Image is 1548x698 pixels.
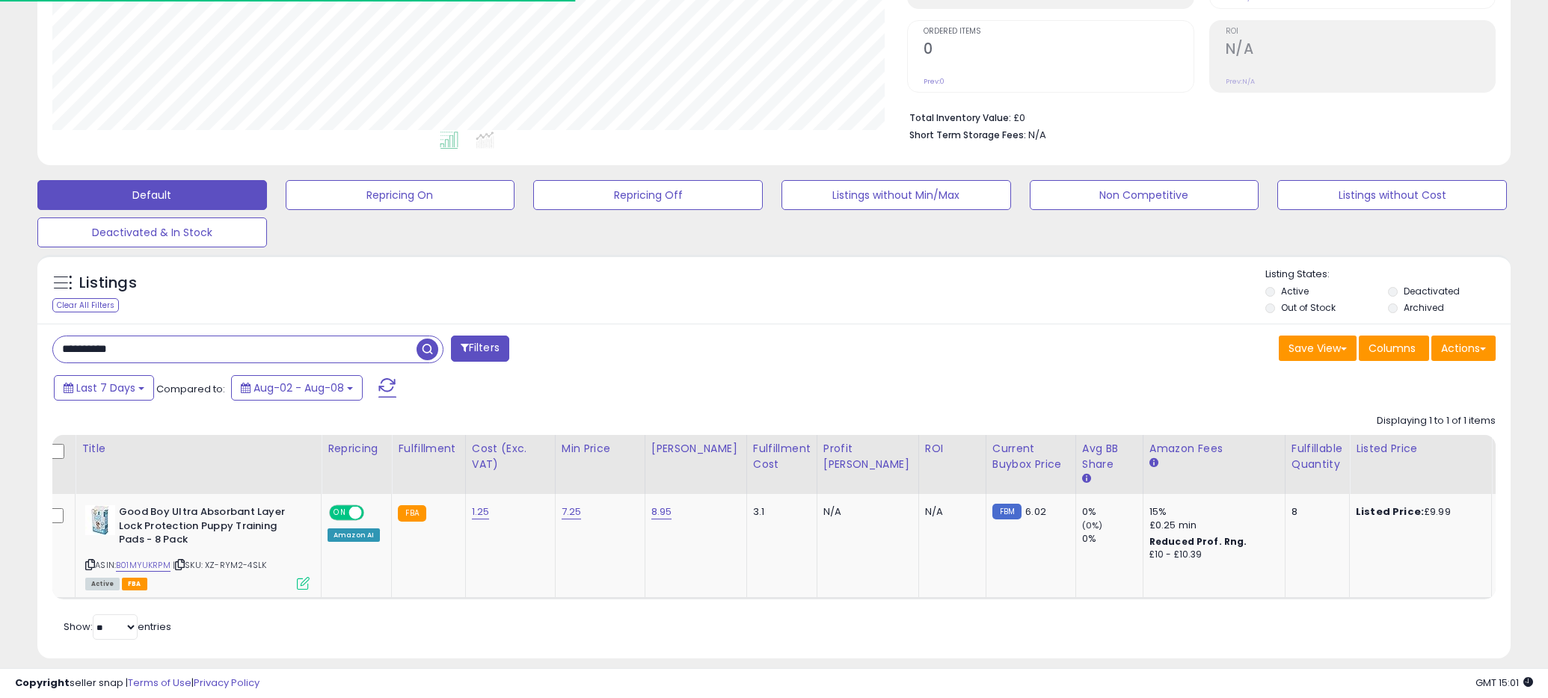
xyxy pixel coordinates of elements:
[753,441,811,472] div: Fulfillment Cost
[1149,441,1279,457] div: Amazon Fees
[15,676,70,690] strong: Copyright
[398,505,426,522] small: FBA
[79,273,137,294] h5: Listings
[1475,676,1533,690] span: 2025-08-17 15:01 GMT
[194,676,259,690] a: Privacy Policy
[1082,441,1137,472] div: Avg BB Share
[1082,519,1103,531] small: (0%)
[781,180,1011,210] button: Listings without Min/Max
[1404,285,1460,297] label: Deactivated
[1082,505,1143,519] div: 0%
[54,375,154,401] button: Last 7 Days
[328,528,380,542] div: Amazon AI
[15,676,259,691] div: seller snap | |
[1149,519,1274,532] div: £0.25 min
[909,111,1011,124] b: Total Inventory Value:
[1356,504,1424,519] b: Listed Price:
[562,504,582,519] a: 7.25
[1369,341,1416,356] span: Columns
[1377,414,1496,428] div: Displaying 1 to 1 of 1 items
[76,380,135,395] span: Last 7 Days
[331,507,349,519] span: ON
[85,578,120,590] span: All listings currently available for purchase on Amazon
[52,298,119,312] div: Clear All Filters
[173,559,266,571] span: | SKU: XZ-RYM2-4SLK
[651,441,740,457] div: [PERSON_NAME]
[925,441,980,457] div: ROI
[37,180,267,210] button: Default
[1149,457,1158,470] small: Amazon Fees.
[992,441,1069,472] div: Current Buybox Price
[286,180,515,210] button: Repricing On
[1265,268,1510,282] p: Listing States:
[1149,549,1274,561] div: £10 - £10.39
[1226,40,1495,61] h2: N/A
[909,129,1026,141] b: Short Term Storage Fees:
[1025,504,1046,519] span: 6.02
[1082,472,1091,486] small: Avg BB Share.
[651,504,672,519] a: 8.95
[398,441,458,457] div: Fulfillment
[823,441,912,472] div: Profit [PERSON_NAME]
[362,507,386,519] span: OFF
[909,108,1484,126] li: £0
[1030,180,1259,210] button: Non Competitive
[1226,28,1495,36] span: ROI
[37,217,267,247] button: Deactivated & In Stock
[823,505,907,519] div: N/A
[1356,441,1485,457] div: Listed Price
[1281,285,1309,297] label: Active
[85,505,115,535] img: 41OfxKrUkLL._SL40_.jpg
[1291,441,1343,472] div: Fulfillable Quantity
[1149,505,1274,519] div: 15%
[562,441,639,457] div: Min Price
[1082,532,1143,546] div: 0%
[472,504,490,519] a: 1.25
[1226,77,1255,86] small: Prev: N/A
[992,504,1022,519] small: FBM
[1277,180,1507,210] button: Listings without Cost
[231,375,363,401] button: Aug-02 - Aug-08
[64,620,171,634] span: Show: entries
[128,676,191,690] a: Terms of Use
[1359,336,1429,361] button: Columns
[1356,505,1480,519] div: £9.99
[1149,535,1247,548] b: Reduced Prof. Rng.
[472,441,549,472] div: Cost (Exc. VAT)
[753,505,805,519] div: 3.1
[1028,128,1046,142] span: N/A
[925,505,974,519] div: N/A
[122,578,147,590] span: FBA
[924,40,1193,61] h2: 0
[924,77,945,86] small: Prev: 0
[328,441,385,457] div: Repricing
[1291,505,1338,519] div: 8
[1431,336,1496,361] button: Actions
[1281,301,1336,314] label: Out of Stock
[156,382,225,396] span: Compared to:
[533,180,763,210] button: Repricing Off
[924,28,1193,36] span: Ordered Items
[82,441,315,457] div: Title
[116,559,171,572] a: B01MYUKRPM
[85,505,310,588] div: ASIN:
[254,380,344,395] span: Aug-02 - Aug-08
[451,336,509,362] button: Filters
[119,505,301,551] b: Good Boy Ultra Absorbant Layer Lock Protection Puppy Training Pads - 8 Pack
[1279,336,1357,361] button: Save View
[1404,301,1444,314] label: Archived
